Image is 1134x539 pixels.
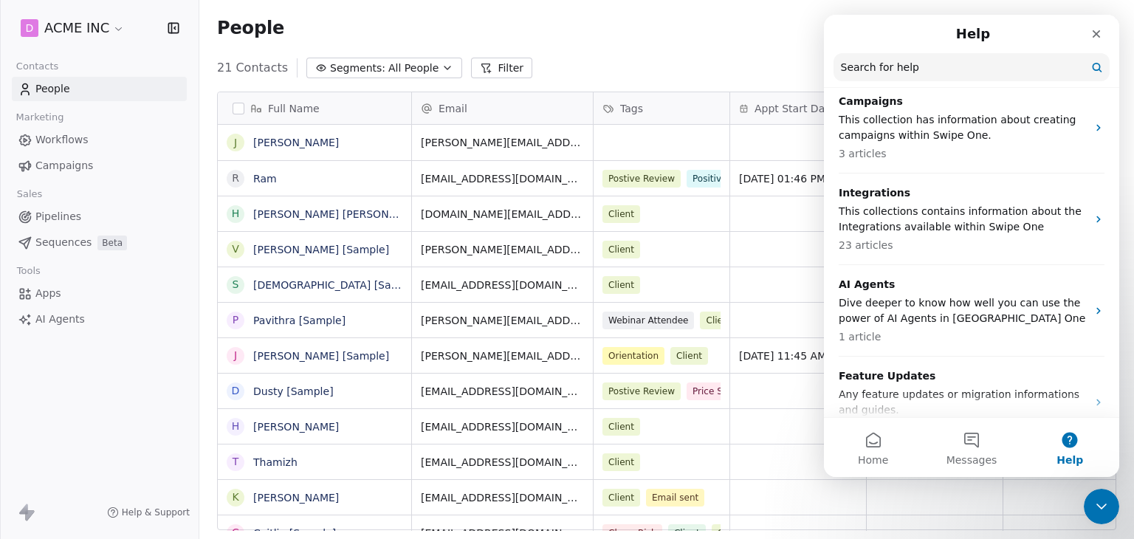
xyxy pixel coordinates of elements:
[218,92,411,124] div: Full Name
[670,347,708,365] span: Client
[687,170,767,188] span: Positive Review
[12,154,187,178] a: Campaigns
[730,92,866,124] div: Appt Start Date/TimeIST
[439,101,467,116] span: Email
[35,312,85,327] span: AI Agents
[421,419,584,434] span: [EMAIL_ADDRESS][DOMAIN_NAME]
[10,55,65,78] span: Contacts
[421,135,584,150] span: [PERSON_NAME][EMAIL_ADDRESS][PERSON_NAME][DOMAIN_NAME]
[232,206,240,222] div: h
[12,230,187,255] a: SequencesBeta
[12,307,187,332] a: AI Agents
[253,137,339,148] a: [PERSON_NAME]
[253,315,346,326] a: Pavithra [Sample]
[10,183,49,205] span: Sales
[253,421,339,433] a: [PERSON_NAME]
[12,281,187,306] a: Apps
[233,454,239,470] div: T
[232,171,239,186] div: R
[12,205,187,229] a: Pipelines
[602,489,640,507] span: Client
[253,208,428,220] a: [PERSON_NAME] [PERSON_NAME]
[35,132,89,148] span: Workflows
[602,276,640,294] span: Client
[217,59,288,77] span: 21 Contacts
[253,173,277,185] a: Ram
[107,507,190,518] a: Help & Support
[234,348,237,363] div: J
[330,61,385,76] span: Segments:
[602,382,681,400] span: Postive Review
[232,241,239,257] div: V
[12,77,187,101] a: People
[421,242,584,257] span: [PERSON_NAME][EMAIL_ADDRESS][DOMAIN_NAME]
[232,419,240,434] div: H
[18,16,128,41] button: DACME INC
[602,241,640,258] span: Client
[602,170,681,188] span: Postive Review
[10,106,70,128] span: Marketing
[646,489,704,507] span: Email sent
[253,350,389,362] a: [PERSON_NAME] [Sample]
[253,385,334,397] a: Dusty [Sample]
[122,507,190,518] span: Help & Support
[253,279,421,291] a: [DEMOGRAPHIC_DATA] [Sample]
[471,58,532,78] button: Filter
[421,349,584,363] span: [PERSON_NAME][EMAIL_ADDRESS][DOMAIN_NAME]
[232,490,238,505] div: K
[1084,489,1119,524] iframe: Intercom live chat
[739,171,857,186] span: [DATE] 01:46 PM
[217,17,284,39] span: People
[421,490,584,505] span: [EMAIL_ADDRESS][DOMAIN_NAME]
[10,260,47,282] span: Tools
[233,277,239,292] div: S
[253,492,339,504] a: [PERSON_NAME]
[388,61,439,76] span: All People
[687,382,763,400] span: Price Sensitive
[421,207,584,222] span: [DOMAIN_NAME][EMAIL_ADDRESS][DOMAIN_NAME]
[594,92,729,124] div: Tags
[602,347,664,365] span: Orientation
[12,128,187,152] a: Workflows
[421,278,584,292] span: [EMAIL_ADDRESS][DOMAIN_NAME]
[268,101,320,116] span: Full Name
[700,312,738,329] span: Client
[234,135,237,151] div: J
[218,125,412,531] div: grid
[602,312,694,329] span: Webinar Attendee
[26,21,34,35] span: D
[620,101,643,116] span: Tags
[412,92,593,124] div: Email
[421,171,584,186] span: [EMAIL_ADDRESS][DOMAIN_NAME]
[44,18,109,38] span: ACME INC
[97,236,127,250] span: Beta
[35,235,92,250] span: Sequences
[253,527,336,539] a: Caitlin [Sample]
[421,455,584,470] span: [EMAIL_ADDRESS][DOMAIN_NAME]
[253,244,389,255] a: [PERSON_NAME] [Sample]
[253,456,298,468] a: Thamizh
[233,312,238,328] div: P
[421,313,584,328] span: [PERSON_NAME][EMAIL_ADDRESS][DOMAIN_NAME]
[35,158,93,174] span: Campaigns
[602,205,640,223] span: Client
[824,15,1119,477] iframe: Intercom live chat
[35,81,70,97] span: People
